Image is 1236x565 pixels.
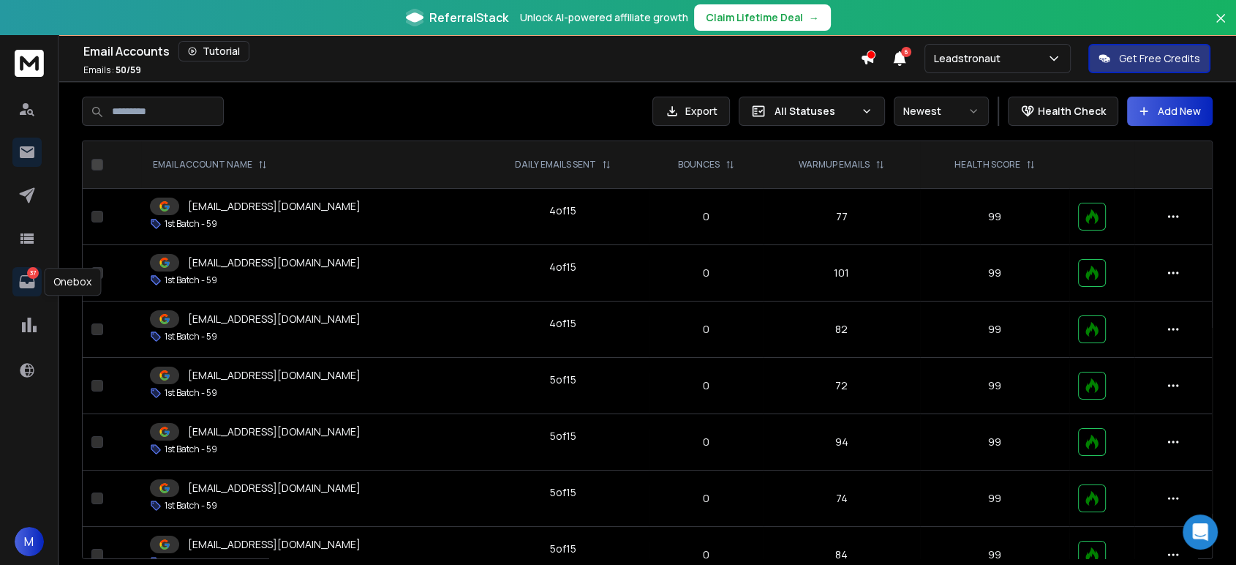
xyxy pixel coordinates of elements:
[920,245,1069,302] td: 99
[764,189,920,245] td: 77
[1127,97,1213,126] button: Add New
[27,267,39,279] p: 37
[954,159,1020,171] p: HEALTH SCORE
[116,64,141,76] span: 50 / 59
[15,527,44,556] button: M
[657,547,755,562] p: 0
[550,485,576,500] div: 5 of 15
[188,199,361,214] p: [EMAIL_ADDRESS][DOMAIN_NAME]
[520,10,688,25] p: Unlock AI-powered affiliate growth
[775,104,855,119] p: All Statuses
[12,267,42,296] a: 37
[1119,51,1200,66] p: Get Free Credits
[764,414,920,471] td: 94
[678,159,720,171] p: BOUNCES
[188,312,361,326] p: [EMAIL_ADDRESS][DOMAIN_NAME]
[657,378,755,393] p: 0
[165,218,217,230] p: 1st Batch - 59
[1183,515,1218,550] div: Open Intercom Messenger
[178,41,249,61] button: Tutorial
[83,64,141,76] p: Emails :
[657,266,755,280] p: 0
[549,316,576,331] div: 4 of 15
[515,159,596,171] p: DAILY EMAILS SENT
[165,331,217,343] p: 1st Batch - 59
[188,537,361,552] p: [EMAIL_ADDRESS][DOMAIN_NAME]
[83,41,860,61] div: Email Accounts
[657,322,755,337] p: 0
[657,435,755,449] p: 0
[188,424,361,439] p: [EMAIL_ADDRESS][DOMAIN_NAME]
[188,368,361,383] p: [EMAIL_ADDRESS][DOMAIN_NAME]
[694,4,831,31] button: Claim Lifetime Deal→
[920,302,1069,358] td: 99
[1088,44,1210,73] button: Get Free Credits
[764,245,920,302] td: 101
[657,491,755,506] p: 0
[153,159,267,171] div: EMAIL ACCOUNT NAME
[550,542,576,556] div: 5 of 15
[165,387,217,399] p: 1st Batch - 59
[550,373,576,387] div: 5 of 15
[549,203,576,218] div: 4 of 15
[1038,104,1106,119] p: Health Check
[809,10,819,25] span: →
[188,255,361,270] p: [EMAIL_ADDRESS][DOMAIN_NAME]
[920,358,1069,414] td: 99
[920,189,1069,245] td: 99
[920,414,1069,471] td: 99
[549,260,576,274] div: 4 of 15
[894,97,989,126] button: Newest
[764,358,920,414] td: 72
[188,481,361,495] p: [EMAIL_ADDRESS][DOMAIN_NAME]
[165,444,217,455] p: 1st Batch - 59
[550,429,576,444] div: 5 of 15
[1211,9,1230,44] button: Close banner
[764,302,920,358] td: 82
[165,500,217,512] p: 1st Batch - 59
[901,47,911,57] span: 6
[429,9,508,26] span: ReferralStack
[1008,97,1118,126] button: Health Check
[799,159,870,171] p: WARMUP EMAILS
[920,471,1069,527] td: 99
[764,471,920,527] td: 74
[165,274,217,286] p: 1st Batch - 59
[44,268,101,296] div: Onebox
[657,209,755,224] p: 0
[652,97,730,126] button: Export
[934,51,1006,66] p: Leadstronaut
